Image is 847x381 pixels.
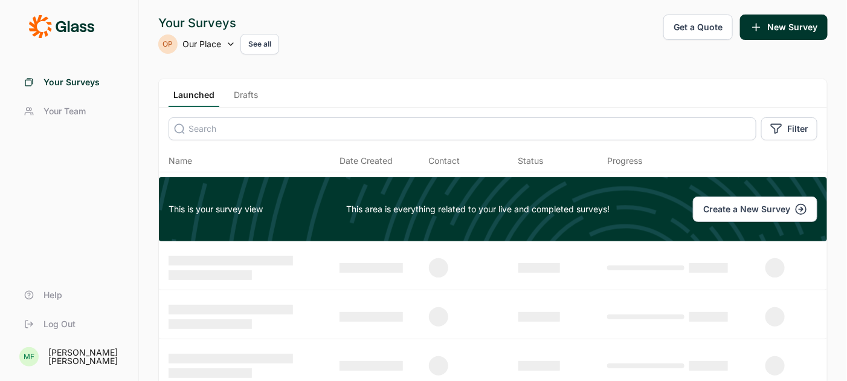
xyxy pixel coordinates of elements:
span: This is your survey view [169,203,263,215]
div: Status [518,155,544,167]
span: Name [169,155,192,167]
div: Contact [429,155,460,167]
span: Help [43,289,62,301]
div: [PERSON_NAME] [PERSON_NAME] [48,348,124,365]
button: Create a New Survey [693,197,817,222]
button: Get a Quote [663,15,733,40]
input: Search [169,117,756,140]
span: Your Surveys [43,76,100,88]
div: MF [19,347,39,366]
span: Date Created [340,155,393,167]
a: Launched [169,89,219,107]
span: Filter [787,123,808,135]
p: This area is everything related to your live and completed surveys! [346,203,610,215]
div: Your Surveys [158,15,279,31]
a: Drafts [229,89,263,107]
span: Your Team [43,105,86,117]
button: Filter [761,117,817,140]
div: OP [158,34,178,54]
div: Progress [607,155,642,167]
button: New Survey [740,15,828,40]
button: See all [240,34,279,54]
span: Our Place [182,38,221,50]
span: Log Out [43,318,76,330]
